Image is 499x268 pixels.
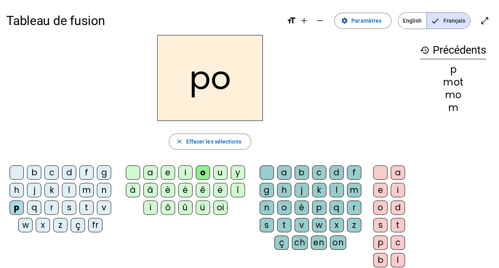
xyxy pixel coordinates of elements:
[36,218,50,232] div: x
[62,165,76,180] div: d
[315,16,325,25] mat-icon: remove
[10,200,24,215] div: p
[143,165,158,180] div: a
[260,183,274,197] div: g
[62,200,76,215] div: s
[312,200,326,215] div: p
[347,200,361,215] div: r
[44,165,59,180] div: c
[347,183,361,197] div: m
[79,165,94,180] div: f
[427,13,470,29] span: Français
[329,165,344,180] div: d
[161,183,175,197] div: è
[477,13,493,29] button: Entrer en plein écran
[18,218,33,232] div: w
[312,183,326,197] div: k
[295,200,309,215] div: é
[27,165,41,180] div: b
[10,183,24,197] div: h
[79,200,94,215] div: t
[186,137,241,146] span: Effacer les sélections
[126,183,140,197] div: à
[420,90,486,100] div: mo
[161,165,175,180] div: e
[97,200,111,215] div: v
[391,253,405,267] div: l
[398,13,426,29] span: English
[295,183,309,197] div: j
[277,183,291,197] div: h
[44,200,59,215] div: r
[373,183,387,197] div: e
[231,183,245,197] div: î
[260,218,274,232] div: s
[398,12,470,29] mat-button-toggle-group: Language selection
[334,13,391,29] button: Paramètres
[6,8,280,33] h1: Tableau de fusion
[27,183,41,197] div: j
[97,165,111,180] div: g
[44,183,59,197] div: k
[420,78,486,87] div: mot
[330,235,346,250] div: on
[329,183,344,197] div: l
[71,218,85,232] div: ç
[213,200,227,215] div: oi
[169,134,251,150] button: Effacer les sélections
[312,13,328,29] button: Diminuer la taille de la police
[329,200,344,215] div: q
[391,218,405,232] div: t
[157,35,263,121] h2: po
[295,165,309,180] div: b
[329,218,344,232] div: x
[420,41,486,59] h3: Précédents
[391,200,405,215] div: d
[480,16,489,25] mat-icon: open_in_full
[274,235,289,250] div: ç
[373,218,387,232] div: s
[391,165,405,180] div: a
[292,235,308,250] div: ch
[312,165,326,180] div: c
[299,16,309,25] mat-icon: add
[420,45,430,55] mat-icon: history
[175,138,183,145] mat-icon: close
[53,218,67,232] div: z
[351,16,381,25] span: Paramètres
[178,200,193,215] div: û
[196,200,210,215] div: ü
[420,103,486,113] div: m
[312,218,326,232] div: w
[347,165,361,180] div: f
[373,235,387,250] div: p
[391,183,405,197] div: i
[287,16,296,25] mat-icon: format_size
[373,200,387,215] div: o
[277,200,291,215] div: o
[79,183,94,197] div: m
[178,183,193,197] div: é
[196,165,210,180] div: o
[295,218,309,232] div: v
[196,183,210,197] div: ê
[373,253,387,267] div: b
[277,165,291,180] div: a
[161,200,175,215] div: ô
[213,165,227,180] div: u
[311,235,327,250] div: en
[391,235,405,250] div: c
[178,165,193,180] div: i
[143,183,158,197] div: â
[143,200,158,215] div: ï
[420,65,486,74] div: p
[231,165,245,180] div: y
[27,200,41,215] div: q
[260,200,274,215] div: n
[88,218,102,232] div: fr
[97,183,111,197] div: n
[213,183,227,197] div: ë
[341,17,348,24] mat-icon: settings
[347,218,361,232] div: z
[62,183,76,197] div: l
